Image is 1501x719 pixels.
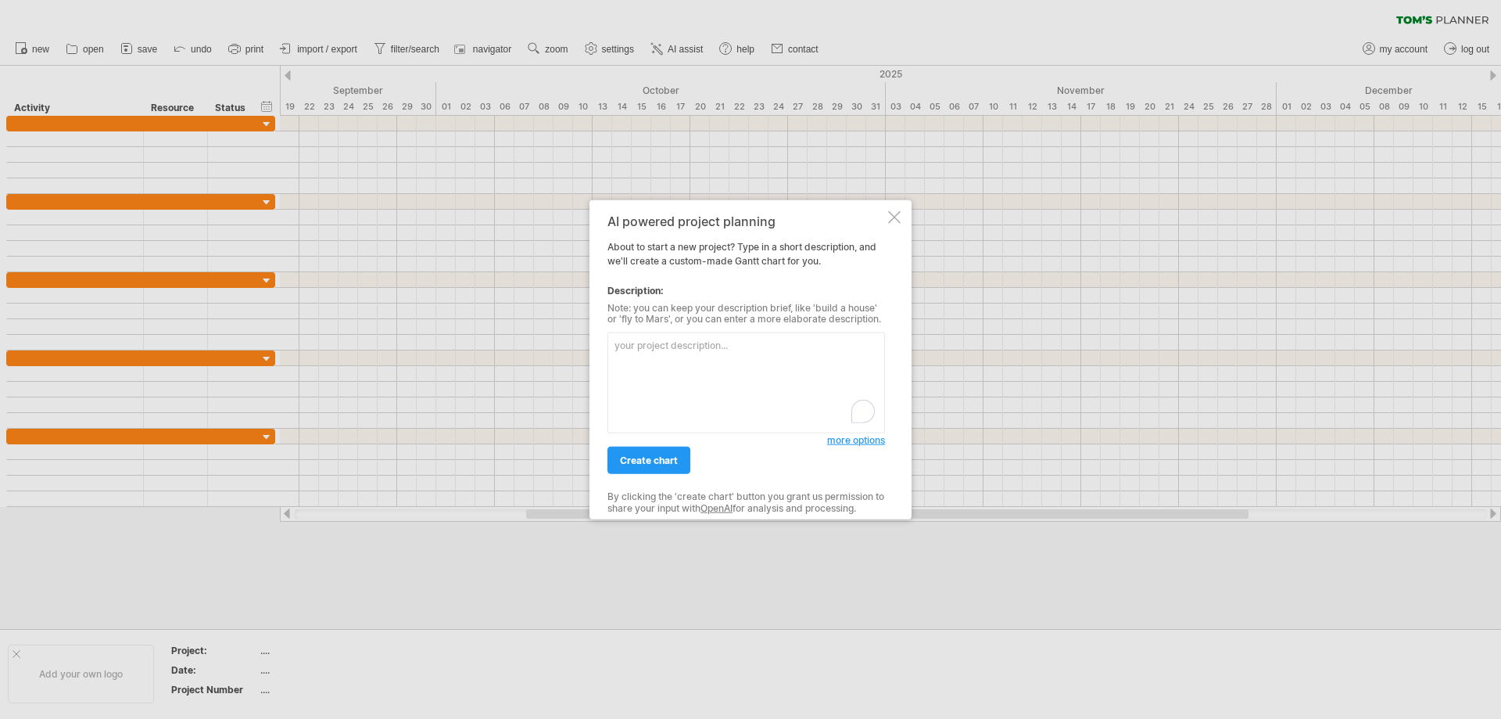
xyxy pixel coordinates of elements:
[607,302,885,325] div: Note: you can keep your description brief, like 'build a house' or 'fly to Mars', or you can ente...
[607,214,885,228] div: AI powered project planning
[607,447,690,474] a: create chart
[607,333,885,433] textarea: To enrich screen reader interactions, please activate Accessibility in Grammarly extension settings
[607,283,885,297] div: Description:
[607,491,885,514] div: By clicking the 'create chart' button you grant us permission to share your input with for analys...
[700,502,733,513] a: OpenAI
[827,433,885,448] a: more options
[607,214,885,505] div: About to start a new project? Type in a short description, and we'll create a custom-made Gantt c...
[620,455,678,466] span: create chart
[827,434,885,446] span: more options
